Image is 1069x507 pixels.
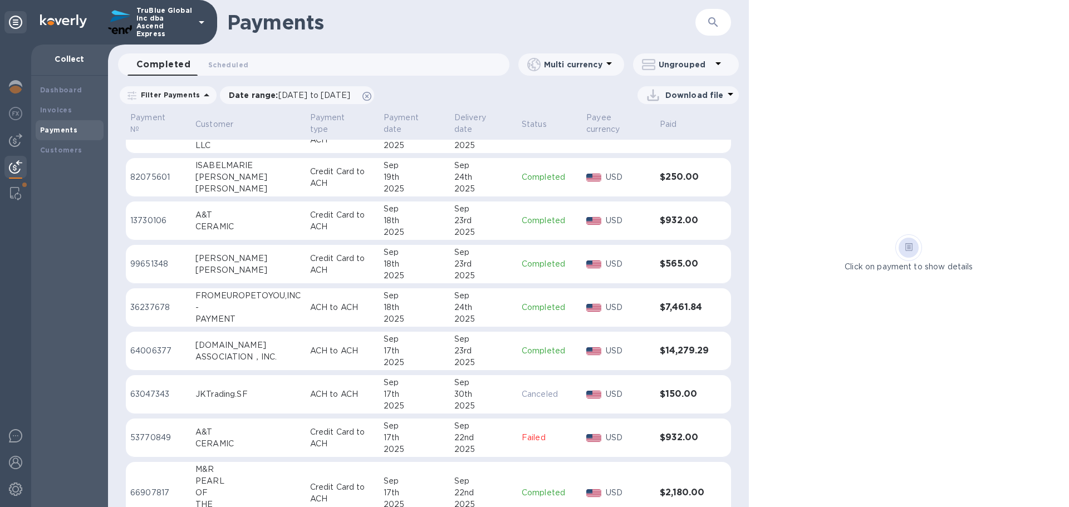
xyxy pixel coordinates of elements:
p: Ungrouped [659,59,712,70]
div: Sep [454,203,513,215]
p: Payee currency [586,112,636,135]
p: ACH to ACH [310,302,375,313]
span: Scheduled [208,59,248,71]
div: Sep [384,475,445,487]
div: M&R [195,464,301,475]
div: 17th [384,345,445,357]
div: - [195,302,301,313]
div: 17th [384,432,445,444]
div: 2025 [454,227,513,238]
div: PEARL [195,475,301,487]
div: LLC [195,140,301,151]
p: ACH to ACH [310,388,375,400]
p: Completed [522,345,577,357]
div: Sep [384,247,445,258]
p: Payment date [384,112,431,135]
p: 36237678 [130,302,187,313]
div: Sep [454,475,513,487]
p: Completed [522,171,577,183]
p: Download file [665,90,724,101]
div: Unpin categories [4,11,27,33]
p: Customer [195,119,233,130]
div: 2025 [384,444,445,455]
div: Sep [454,333,513,345]
span: Payment date [384,112,445,135]
span: Payment № [130,112,187,135]
div: PAYMENT [195,313,301,325]
div: 2025 [384,313,445,325]
b: Invoices [40,106,72,114]
div: 30th [454,388,513,400]
div: CERAMIC [195,221,301,233]
p: Delivery date [454,112,498,135]
p: Date range : [229,90,356,101]
div: [PERSON_NAME] [195,183,301,195]
div: Sep [384,203,445,215]
div: 2025 [454,444,513,455]
p: USD [606,215,651,227]
span: Customer [195,119,248,130]
h3: $150.00 [660,389,709,400]
p: USD [606,258,651,270]
p: USD [606,487,651,499]
div: OF [195,487,301,499]
p: USD [606,432,651,444]
span: [DATE] to [DATE] [278,91,350,100]
div: Sep [384,333,445,345]
div: [PERSON_NAME] [195,171,301,183]
p: Credit Card to ACH [310,166,375,189]
div: 2025 [384,140,445,151]
div: 2025 [454,400,513,412]
span: Payee currency [586,112,650,135]
div: Sep [384,377,445,388]
div: 2025 [384,357,445,368]
span: Payment type [310,112,375,135]
span: Completed [136,57,190,72]
span: Paid [660,119,692,130]
p: USD [606,388,651,400]
div: 2025 [454,357,513,368]
b: Customers [40,146,82,154]
div: 22nd [454,487,513,499]
div: 24th [454,302,513,313]
p: 82075601 [130,171,187,183]
img: USD [586,217,601,225]
div: 18th [384,258,445,270]
p: Paid [660,119,677,130]
p: 99651348 [130,258,187,270]
p: Completed [522,487,577,499]
p: Canceled [522,388,577,400]
div: 24th [454,171,513,183]
img: USD [586,260,601,268]
div: [PERSON_NAME] [195,253,301,264]
p: 64006377 [130,345,187,357]
div: 18th [384,215,445,227]
img: USD [586,174,601,181]
p: Multi currency [544,59,602,70]
h3: $250.00 [660,172,709,183]
img: USD [586,434,601,442]
span: Delivery date [454,112,513,135]
div: 2025 [384,183,445,195]
h3: $565.00 [660,259,709,269]
span: Status [522,119,561,130]
div: 2025 [454,313,513,325]
p: ACH to ACH [310,345,375,357]
img: USD [586,391,601,398]
p: Credit Card to ACH [310,209,375,233]
div: Sep [454,247,513,258]
b: Dashboard [40,86,82,94]
h3: $932.00 [660,215,709,226]
p: USD [606,171,651,183]
p: USD [606,302,651,313]
img: Logo [40,14,87,28]
div: 2025 [384,400,445,412]
div: Sep [384,160,445,171]
div: JKTrading.SF [195,388,301,400]
div: 17th [384,388,445,400]
div: 2025 [454,270,513,282]
p: Credit Card to ACH [310,426,375,450]
h3: $932.00 [660,432,709,443]
p: Completed [522,302,577,313]
div: FROMEUROPETOYOU,INC [195,290,301,302]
